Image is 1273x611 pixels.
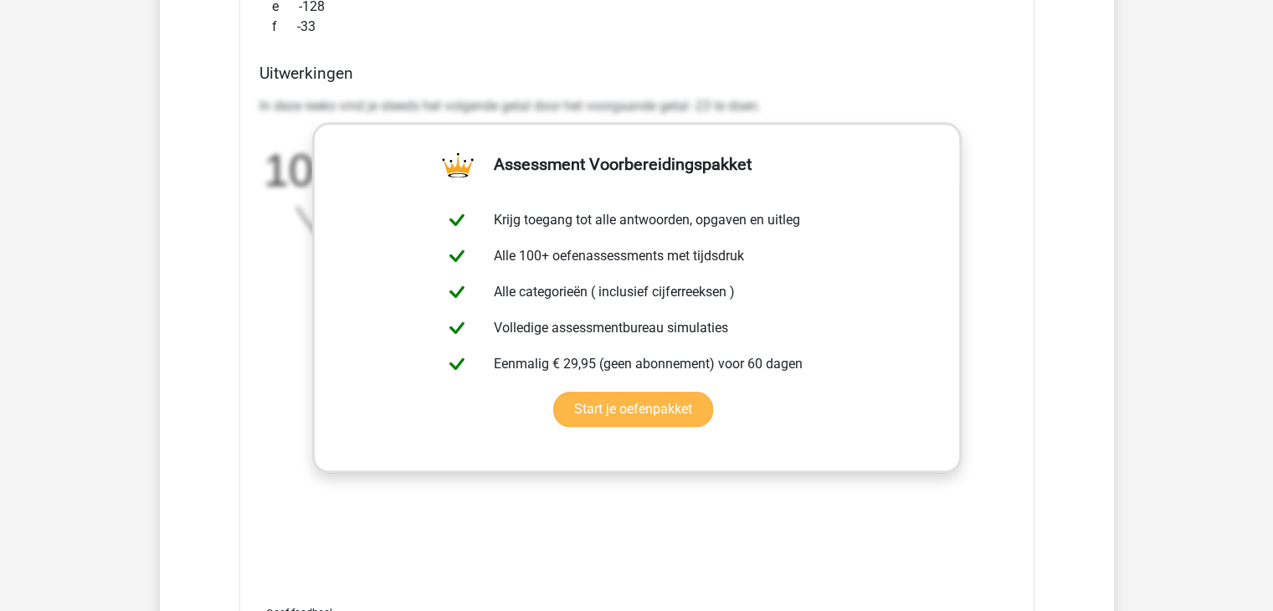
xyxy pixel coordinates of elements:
[264,146,313,195] tspan: 10
[272,17,297,37] span: f
[259,64,1014,83] h4: Uitwerkingen
[553,392,713,427] a: Start je oefenpakket
[259,96,1014,116] p: In deze reeks vind je steeds het volgende getal door het voorgaande getal -23 te doen.
[259,17,1014,37] div: -33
